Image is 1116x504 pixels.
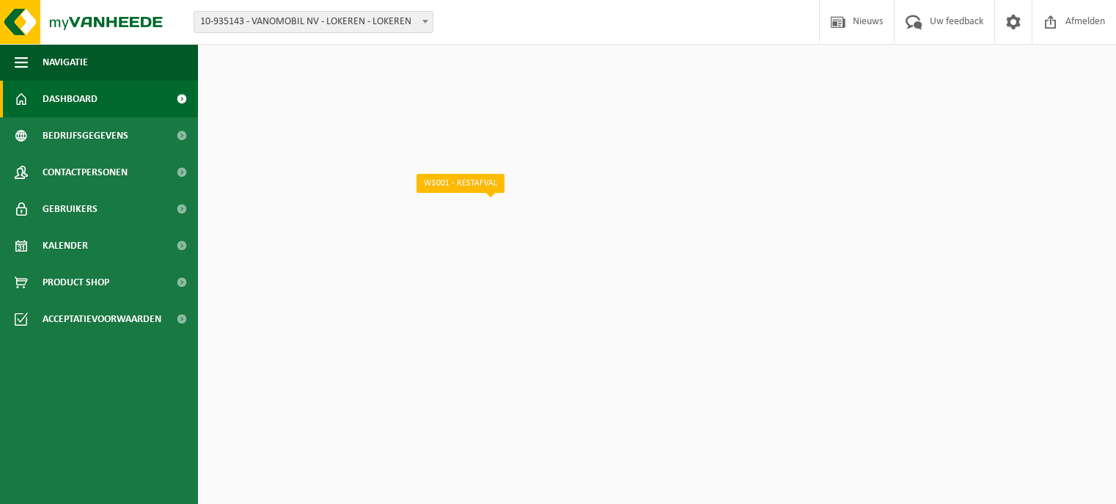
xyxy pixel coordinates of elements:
span: Acceptatievoorwaarden [43,301,161,337]
span: Gebruikers [43,191,98,227]
span: 10-935143 - VANOMOBIL NV - LOKEREN - LOKEREN [194,11,433,33]
span: Navigatie [43,44,88,81]
span: Bedrijfsgegevens [43,117,128,154]
span: Kalender [43,227,88,264]
iframe: chat widget [7,472,245,504]
span: 10-935143 - VANOMOBIL NV - LOKEREN - LOKEREN [194,12,433,32]
span: Dashboard [43,81,98,117]
span: Product Shop [43,264,109,301]
span: Contactpersonen [43,154,128,191]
